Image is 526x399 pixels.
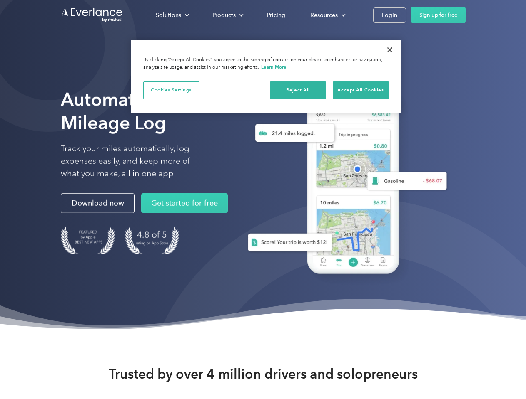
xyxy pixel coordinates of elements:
div: Products [204,8,250,22]
div: Solutions [156,10,181,20]
button: Close [381,41,399,59]
div: Privacy [131,40,401,113]
div: Products [212,10,236,20]
div: Resources [302,8,352,22]
div: Login [382,10,397,20]
button: Reject All [270,81,326,99]
a: Get started for free [141,193,228,213]
a: Go to homepage [61,7,123,23]
a: More information about your privacy, opens in a new tab [261,64,287,70]
button: Cookies Settings [143,81,199,99]
div: Pricing [267,10,285,20]
div: Cookie banner [131,40,401,113]
div: By clicking “Accept All Cookies”, you agree to the storing of cookies on your device to enhance s... [143,57,389,71]
button: Accept All Cookies [333,81,389,99]
a: Sign up for free [411,7,466,23]
strong: Trusted by over 4 million drivers and solopreneurs [109,366,418,382]
div: Solutions [147,8,196,22]
a: Login [373,7,406,23]
img: 4.9 out of 5 stars on the app store [125,227,179,254]
div: Resources [310,10,338,20]
a: Pricing [259,8,294,22]
p: Track your miles automatically, log expenses easily, and keep more of what you make, all in one app [61,143,209,180]
a: Download now [61,193,135,213]
img: Badge for Featured by Apple Best New Apps [61,227,115,254]
img: Everlance, mileage tracker app, expense tracking app [234,79,454,286]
